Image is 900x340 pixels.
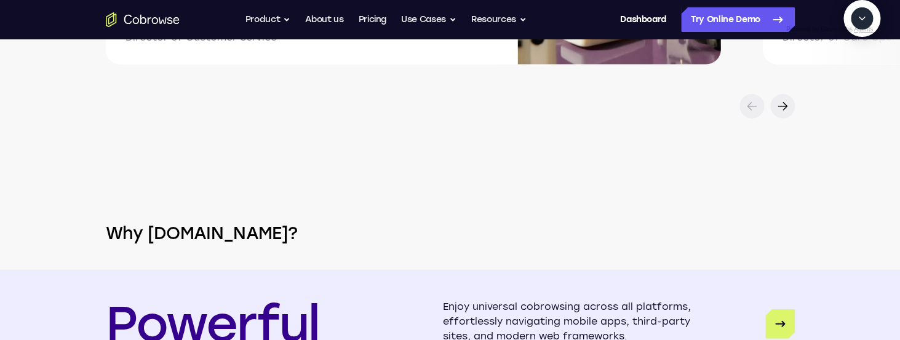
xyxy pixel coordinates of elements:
h2: Why [DOMAIN_NAME]? [57,221,844,245]
a: Powerful [765,309,795,339]
a: Try Online Demo [681,7,795,32]
a: Go to the home page [106,12,180,27]
a: Pricing [358,7,386,32]
a: Dashboard [620,7,666,32]
button: Product [245,7,291,32]
a: About us [305,7,343,32]
button: Use Cases [401,7,456,32]
button: Resources [471,7,527,32]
